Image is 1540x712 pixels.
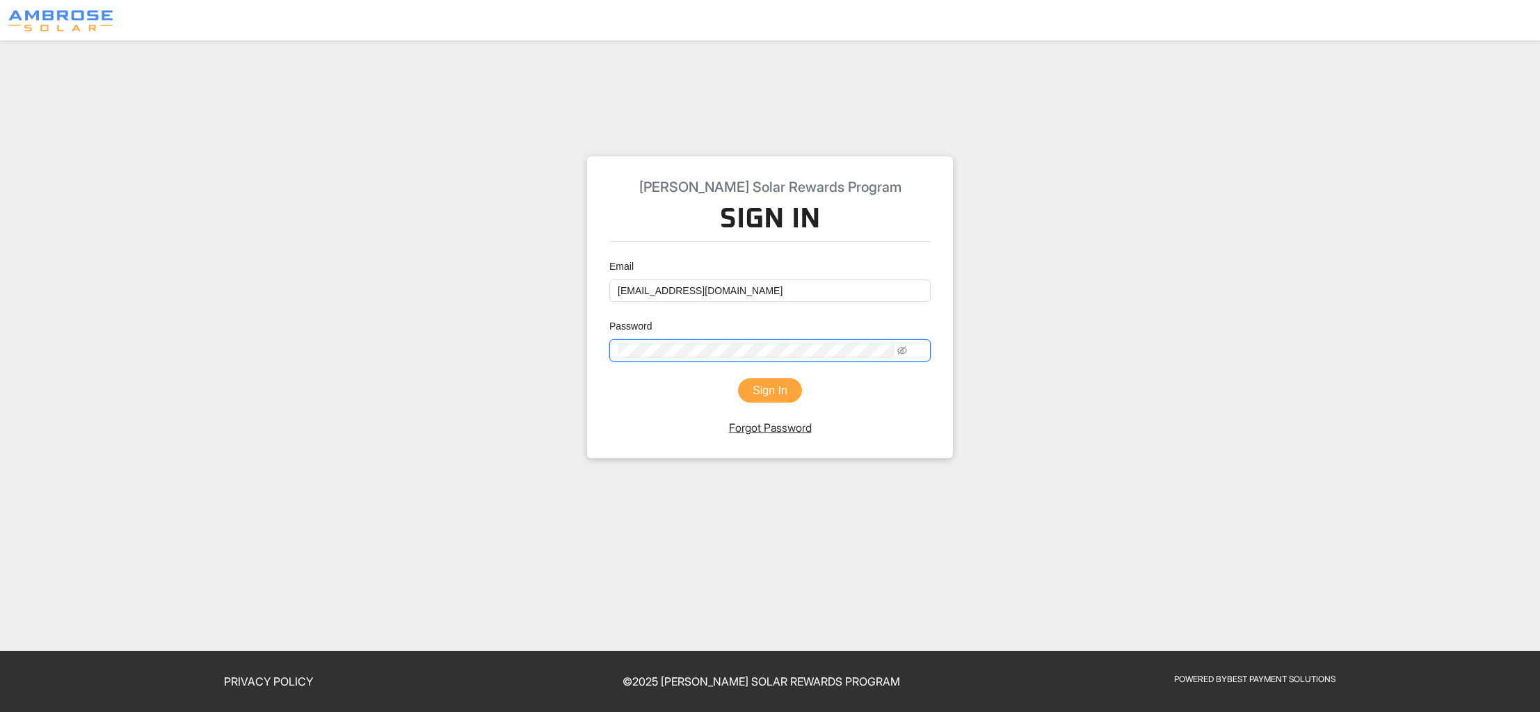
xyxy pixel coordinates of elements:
input: Password [618,343,895,358]
span: eye-invisible [897,346,907,355]
h5: [PERSON_NAME] Solar Rewards Program [609,179,931,195]
h3: Sign In [609,202,931,242]
label: Email [609,259,643,274]
a: Powered ByBest Payment Solutions [1174,674,1336,684]
img: Program logo [8,10,113,31]
a: Forgot Password [729,421,812,435]
a: Privacy Policy [224,674,313,688]
p: © 2025 [PERSON_NAME] Solar Rewards Program [524,673,1000,690]
button: Sign In [738,378,802,403]
input: Email [609,280,931,302]
label: Password [609,318,661,334]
